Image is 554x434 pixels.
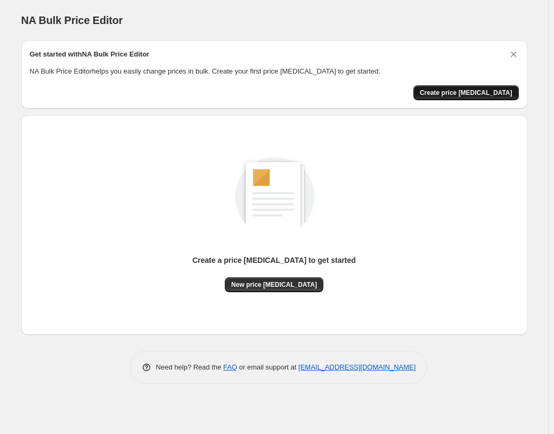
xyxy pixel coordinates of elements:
[231,280,317,289] span: New price [MEDICAL_DATA]
[225,277,323,292] button: New price [MEDICAL_DATA]
[156,363,224,371] span: Need help? Read the
[413,85,519,100] button: Create price change job
[21,14,123,26] span: NA Bulk Price Editor
[30,49,150,60] h2: Get started with NA Bulk Price Editor
[223,363,237,371] a: FAQ
[192,255,356,266] p: Create a price [MEDICAL_DATA] to get started
[237,363,298,371] span: or email support at
[298,363,415,371] a: [EMAIL_ADDRESS][DOMAIN_NAME]
[30,66,519,77] p: NA Bulk Price Editor helps you easily change prices in bulk. Create your first price [MEDICAL_DAT...
[420,89,512,97] span: Create price [MEDICAL_DATA]
[508,49,519,60] button: Dismiss card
